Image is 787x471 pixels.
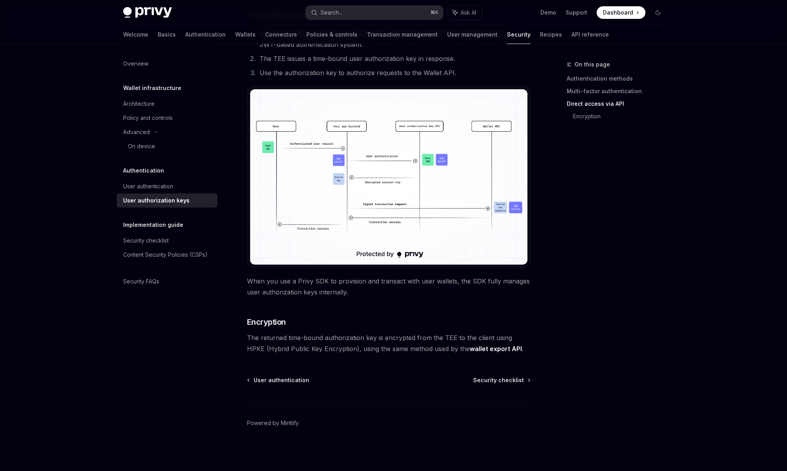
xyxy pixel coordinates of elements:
div: Architecture [123,99,155,109]
a: Security checklist [117,234,217,248]
span: Dashboard [603,9,633,17]
a: Powered by Mintlify [247,419,299,427]
div: Security checklist [123,236,169,245]
span: When you use a Privy SDK to provision and transact with user wallets, the SDK fully manages user ... [247,276,531,298]
a: User authentication [248,376,309,384]
div: Content Security Policies (CSPs) [123,250,208,259]
span: The returned time-bound authorization key is encrypted from the TEE to the client using HPKE (Hyb... [247,332,531,354]
li: Use the authorization key to authorize requests to the Wallet API. [257,67,531,78]
a: User authentication [117,179,217,193]
a: Basics [158,25,176,44]
span: Encryption [247,316,286,327]
a: API reference [571,25,609,44]
h5: Authentication [123,166,164,175]
a: Direct access via API [567,98,671,110]
img: Server-side user authorization keys [250,89,527,265]
span: Ask AI [461,9,476,17]
a: wallet export API [470,345,522,353]
a: User management [447,25,498,44]
img: dark logo [123,7,172,18]
a: Recipes [540,25,562,44]
div: Search... [321,8,343,17]
span: ⌘ K [430,9,439,16]
a: User authorization keys [117,193,217,208]
a: Authentication [185,25,226,44]
span: On this page [575,60,610,69]
a: Authentication methods [567,72,671,85]
span: User authentication [254,376,309,384]
div: Security FAQs [123,277,159,286]
button: Ask AI [447,6,482,20]
button: Search...⌘K [306,6,443,20]
h5: Wallet infrastructure [123,83,181,93]
a: Dashboard [597,6,645,19]
a: Multi-factor authentication [567,85,671,98]
a: On device [117,139,217,153]
a: Policy and controls [117,111,217,125]
div: Policy and controls [123,113,173,123]
div: On device [128,142,155,151]
a: Policies & controls [306,25,358,44]
a: Content Security Policies (CSPs) [117,248,217,262]
a: Security checklist [473,376,530,384]
a: Transaction management [367,25,438,44]
div: Overview [123,59,148,68]
a: Overview [117,57,217,71]
a: Encryption [573,110,671,123]
a: Demo [540,9,556,17]
li: The TEE issues a time-bound user authorization key in response. [257,53,531,64]
button: Toggle dark mode [652,6,664,19]
div: User authentication [123,182,173,191]
a: Support [566,9,587,17]
div: User authorization keys [123,196,190,205]
a: Security FAQs [117,274,217,289]
a: Connectors [265,25,297,44]
a: Wallets [235,25,256,44]
h5: Implementation guide [123,220,183,230]
a: Welcome [123,25,148,44]
a: Security [507,25,531,44]
a: Architecture [117,97,217,111]
span: Security checklist [473,376,524,384]
div: Advanced [123,127,150,137]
